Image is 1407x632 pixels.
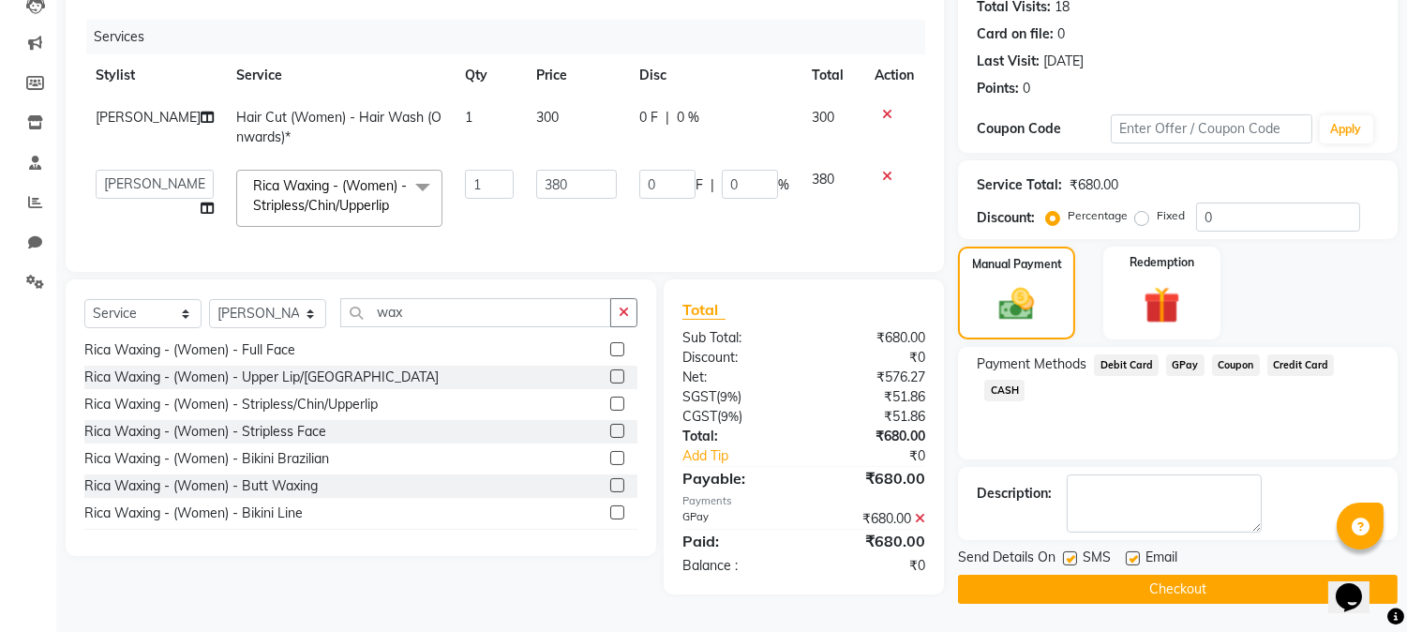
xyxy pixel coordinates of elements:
span: CGST [682,408,717,425]
div: Discount: [977,208,1035,228]
div: [DATE] [1043,52,1084,71]
th: Disc [628,54,801,97]
div: Discount: [668,348,804,368]
div: Service Total: [977,175,1062,195]
div: ₹680.00 [804,509,940,529]
span: Debit Card [1094,354,1159,376]
span: [PERSON_NAME] [96,109,201,126]
div: Rica Waxing - (Women) - Bikini Line [84,504,303,523]
div: ₹680.00 [804,467,940,489]
div: Rica Waxing - (Women) - Stripless/Chin/Upperlip [84,395,378,414]
label: Manual Payment [972,256,1062,273]
img: _cash.svg [988,284,1044,324]
iframe: chat widget [1328,557,1388,613]
span: 0 F [639,108,658,128]
span: Credit Card [1267,354,1335,376]
div: ₹0 [804,348,940,368]
span: 0 % [677,108,699,128]
span: 9% [720,389,738,404]
div: ₹0 [804,556,940,576]
div: ₹680.00 [1070,175,1118,195]
div: ₹0 [827,446,940,466]
div: GPay [668,509,804,529]
span: Hair Cut (Women) - Hair Wash (Onwards)* [236,109,442,145]
span: Coupon [1212,354,1260,376]
div: Paid: [668,530,804,552]
div: Balance : [668,556,804,576]
div: ₹51.86 [804,387,940,407]
th: Action [863,54,925,97]
div: Services [86,20,939,54]
span: Total [682,300,726,320]
span: | [711,175,714,195]
span: CASH [984,380,1025,401]
span: F [696,175,703,195]
span: 300 [812,109,834,126]
span: | [666,108,669,128]
div: 0 [1057,24,1065,44]
label: Percentage [1068,207,1128,224]
span: Email [1145,548,1177,571]
img: _gift.svg [1132,282,1191,328]
div: ₹680.00 [804,328,940,348]
div: Card on file: [977,24,1054,44]
input: Search or Scan [340,298,611,327]
div: ₹576.27 [804,368,940,387]
span: 380 [812,171,834,188]
label: Fixed [1157,207,1185,224]
div: Points: [977,79,1019,98]
th: Service [225,54,454,97]
a: Add Tip [668,446,827,466]
div: ( ) [668,387,804,407]
label: Redemption [1130,254,1194,271]
div: Last Visit: [977,52,1040,71]
div: ₹51.86 [804,407,940,427]
div: Description: [977,484,1052,504]
span: GPay [1166,354,1205,376]
span: 9% [721,409,739,424]
div: Rica Waxing - (Women) - Stripless Face [84,422,326,442]
div: Rica Waxing - (Women) - Full Face [84,340,295,360]
div: Rica Waxing - (Women) - Bikini Brazilian [84,449,329,469]
span: Rica Waxing - (Women) - Stripless/Chin/Upperlip [253,177,407,214]
div: ( ) [668,407,804,427]
div: ₹680.00 [804,427,940,446]
div: Total: [668,427,804,446]
th: Price [525,54,628,97]
button: Checkout [958,575,1398,604]
span: 1 [465,109,472,126]
span: SMS [1083,548,1111,571]
div: Coupon Code [977,119,1111,139]
span: Payment Methods [977,354,1086,374]
span: SGST [682,388,716,405]
th: Stylist [84,54,225,97]
span: % [778,175,789,195]
div: Sub Total: [668,328,804,348]
div: Rica Waxing - (Women) - Upper Lip/[GEOGRAPHIC_DATA] [84,368,439,387]
th: Total [801,54,863,97]
span: 300 [536,109,559,126]
div: Net: [668,368,804,387]
th: Qty [454,54,525,97]
input: Enter Offer / Coupon Code [1111,114,1311,143]
div: Payments [682,493,925,509]
a: x [389,197,397,214]
button: Apply [1320,115,1373,143]
div: ₹680.00 [804,530,940,552]
div: Payable: [668,467,804,489]
span: Send Details On [958,548,1055,571]
div: Rica Waxing - (Women) - Butt Waxing [84,476,318,496]
div: 0 [1023,79,1030,98]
